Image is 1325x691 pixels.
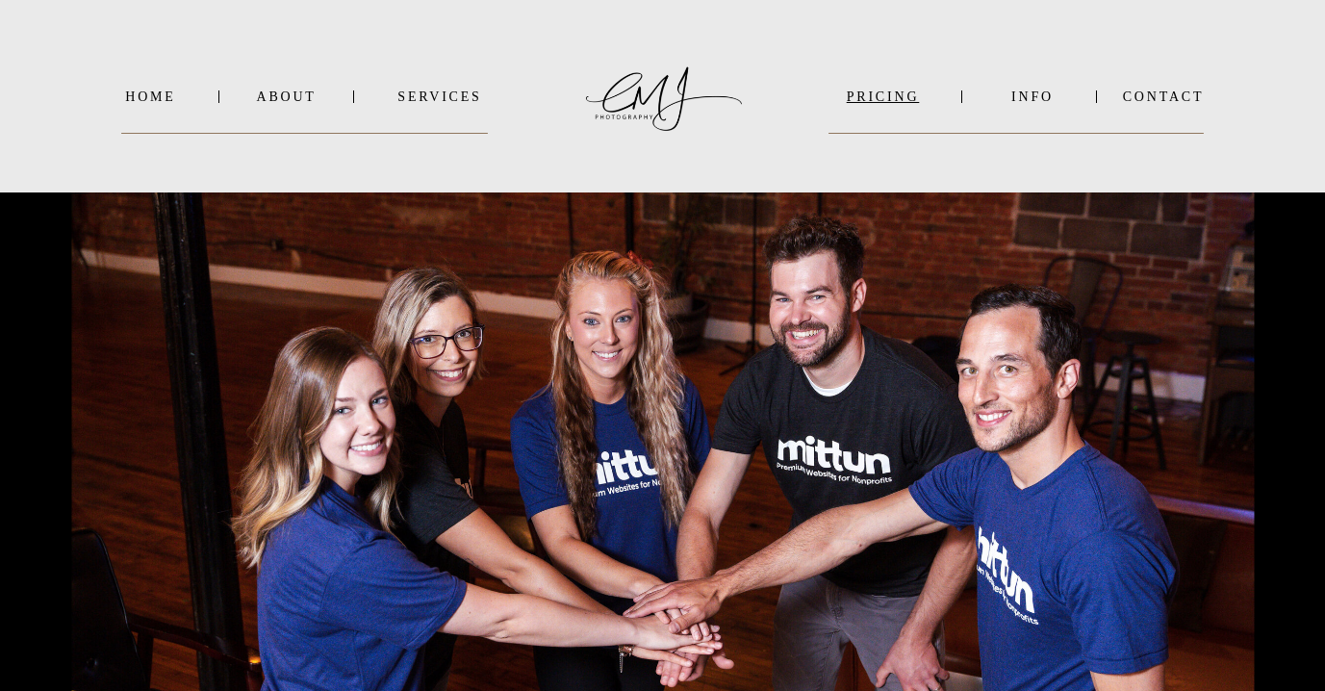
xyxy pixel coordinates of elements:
a: PRICING [829,90,937,104]
a: SERVICES [392,90,489,104]
a: INFO [986,90,1080,104]
a: Contact [1123,90,1205,104]
a: Home [122,90,180,104]
a: About [257,90,315,104]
